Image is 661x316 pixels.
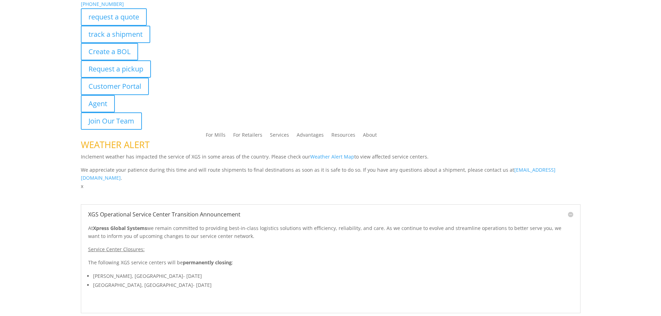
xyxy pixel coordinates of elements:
[93,281,573,290] li: [GEOGRAPHIC_DATA], [GEOGRAPHIC_DATA]- [DATE]
[81,43,138,60] a: Create a BOL
[297,133,324,140] a: Advantages
[206,133,226,140] a: For Mills
[81,138,150,151] span: WEATHER ALERT
[81,112,142,130] a: Join Our Team
[270,133,289,140] a: Services
[93,272,573,281] li: [PERSON_NAME], [GEOGRAPHIC_DATA]- [DATE]
[233,133,262,140] a: For Retailers
[81,60,151,78] a: Request a pickup
[88,258,573,272] p: The following XGS service centers will be :
[88,224,573,246] p: At we remain committed to providing best-in-class logistics solutions with efficiency, reliabilit...
[363,133,377,140] a: About
[93,225,147,231] strong: Xpress Global Systems
[81,153,581,166] p: Inclement weather has impacted the service of XGS in some areas of the country. Please check our ...
[183,259,232,266] strong: permanently closing
[331,133,355,140] a: Resources
[81,78,149,95] a: Customer Portal
[81,166,581,182] p: We appreciate your patience during this time and will route shipments to final destinations as so...
[81,182,581,190] p: x
[81,8,147,26] a: request a quote
[88,212,573,217] h5: XGS Operational Service Center Transition Announcement
[310,153,354,160] a: Weather Alert Map
[81,26,150,43] a: track a shipment
[88,246,145,253] u: Service Center Closures:
[81,95,115,112] a: Agent
[81,1,124,7] a: [PHONE_NUMBER]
